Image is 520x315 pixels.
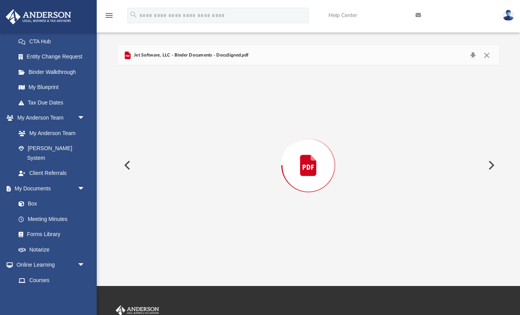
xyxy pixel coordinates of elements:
a: Entity Change Request [11,49,97,65]
i: search [129,10,138,19]
a: Client Referrals [11,166,93,181]
span: Jet Software, LLC - Binder Documents - DocuSigned.pdf [132,52,248,59]
a: menu [104,15,114,20]
img: Anderson Advisors Platinum Portal [3,9,74,24]
a: Courses [11,272,93,288]
span: arrow_drop_down [77,257,93,273]
button: Download [466,50,480,61]
a: My Anderson Team [11,125,89,141]
a: Binder Walkthrough [11,64,97,80]
button: Close [480,50,494,61]
span: arrow_drop_down [77,181,93,197]
i: menu [104,11,114,20]
div: Preview [118,45,499,265]
a: My Blueprint [11,80,93,95]
a: Tax Due Dates [11,95,97,110]
img: User Pic [503,10,514,21]
a: Notarize [11,242,93,257]
a: Box [11,196,89,212]
a: Forms Library [11,227,89,242]
a: [PERSON_NAME] System [11,141,93,166]
button: Next File [482,154,499,176]
a: My Anderson Teamarrow_drop_down [5,110,93,126]
span: arrow_drop_down [77,110,93,126]
button: Previous File [118,154,135,176]
a: Online Learningarrow_drop_down [5,257,93,273]
a: Meeting Minutes [11,211,93,227]
a: CTA Hub [11,34,97,49]
a: Video Training [11,288,89,303]
a: My Documentsarrow_drop_down [5,181,93,196]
